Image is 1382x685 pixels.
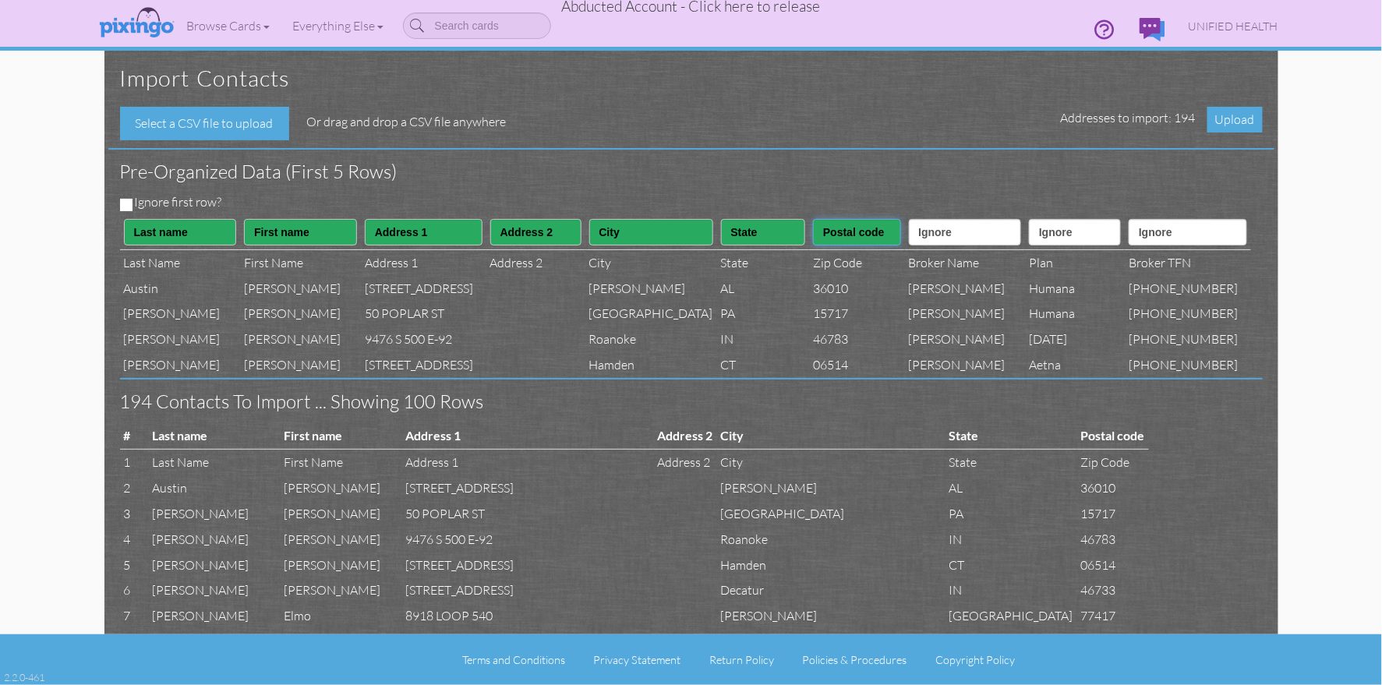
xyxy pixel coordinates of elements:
[120,501,149,527] td: 3
[1077,475,1149,501] td: 36010
[120,603,149,629] td: 7
[717,475,945,501] td: [PERSON_NAME]
[1207,107,1263,132] span: Upload
[654,450,717,475] td: Address 2
[1189,19,1278,33] span: UNIFIED HEALTH
[120,66,1247,91] h2: Import contacts
[905,327,1026,352] td: [PERSON_NAME]
[281,501,402,527] td: [PERSON_NAME]
[486,249,585,275] td: Address 2
[120,577,149,603] td: 6
[809,327,904,352] td: 46783
[1140,18,1165,41] img: comments.svg
[361,327,486,352] td: 9476 S 500 E-92
[95,4,178,43] img: pixingo logo
[281,527,402,553] td: [PERSON_NAME]
[717,301,810,327] td: PA
[149,450,281,475] td: Last Name
[905,276,1026,302] td: [PERSON_NAME]
[585,249,717,275] td: City
[1077,603,1149,629] td: 77417
[281,577,402,603] td: [PERSON_NAME]
[281,423,402,449] th: First name
[936,653,1016,666] a: Copyright Policy
[149,603,281,629] td: [PERSON_NAME]
[402,450,654,475] td: Address 1
[905,352,1026,378] td: [PERSON_NAME]
[149,501,281,527] td: [PERSON_NAME]
[717,352,810,378] td: CT
[120,249,241,275] td: Last Name
[120,527,149,553] td: 4
[717,577,945,603] td: Decatur
[149,577,281,603] td: [PERSON_NAME]
[149,475,281,501] td: Austin
[1061,107,1263,132] div: Addresses to import: 194
[135,193,222,211] label: Ignore first row?
[585,352,717,378] td: Hamden
[945,501,1077,527] td: PA
[717,553,945,578] td: Hamden
[1177,6,1290,46] a: UNIFIED HEALTH
[1125,352,1250,378] td: [PHONE_NUMBER]
[1125,301,1250,327] td: [PHONE_NUMBER]
[361,276,486,302] td: [STREET_ADDRESS]
[717,629,945,655] td: [PERSON_NAME]
[717,450,945,475] td: City
[945,629,1077,655] td: SC
[149,527,281,553] td: [PERSON_NAME]
[120,423,149,449] th: #
[4,670,44,684] div: 2.2.0-461
[149,553,281,578] td: [PERSON_NAME]
[717,249,810,275] td: State
[361,249,486,275] td: Address 1
[585,276,717,302] td: [PERSON_NAME]
[717,423,945,449] th: City
[402,577,654,603] td: [STREET_ADDRESS]
[1077,501,1149,527] td: 15717
[1025,249,1125,275] td: Plan
[945,423,1077,449] th: State
[240,301,361,327] td: [PERSON_NAME]
[281,629,402,655] td: [PERSON_NAME]
[402,527,654,553] td: 9476 S 500 E-92
[281,450,402,475] td: First Name
[717,501,945,527] td: [GEOGRAPHIC_DATA]
[1077,423,1149,449] th: Postal code
[1125,327,1250,352] td: [PHONE_NUMBER]
[120,553,149,578] td: 5
[120,475,149,501] td: 2
[1077,450,1149,475] td: Zip Code
[717,276,810,302] td: AL
[402,423,654,449] th: Address 1
[462,653,565,666] a: Terms and Conditions
[403,12,551,39] input: Search cards
[1077,629,1149,655] td: 29130
[803,653,907,666] a: Policies & Procedures
[1077,527,1149,553] td: 46783
[1025,301,1125,327] td: Humana
[809,276,904,302] td: 36010
[717,327,810,352] td: IN
[945,577,1077,603] td: IN
[905,301,1026,327] td: [PERSON_NAME]
[1077,553,1149,578] td: 06514
[402,475,654,501] td: [STREET_ADDRESS]
[361,352,486,378] td: [STREET_ADDRESS]
[120,276,241,302] td: Austin
[945,527,1077,553] td: IN
[945,450,1077,475] td: State
[585,327,717,352] td: Roanoke
[709,653,774,666] a: Return Policy
[585,301,717,327] td: [GEOGRAPHIC_DATA]
[281,553,402,578] td: [PERSON_NAME]
[149,629,281,655] td: [PERSON_NAME]
[120,107,289,140] div: Select a CSV file to upload
[809,301,904,327] td: 15717
[120,391,1239,411] h3: 194 Contacts to import ... showing 100 rows
[809,352,904,378] td: 06514
[809,249,904,275] td: Zip Code
[402,629,654,655] td: [STREET_ADDRESS]
[1025,276,1125,302] td: Humana
[1077,577,1149,603] td: 46733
